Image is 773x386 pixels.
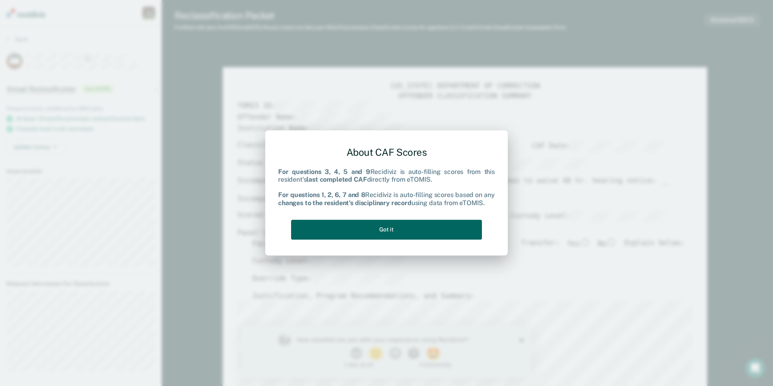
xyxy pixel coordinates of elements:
[166,22,180,34] button: 4
[36,8,49,21] img: Profile image for Kim
[55,11,242,18] div: How satisfied are you with your experience using Recidiviz?
[277,12,282,17] div: Close survey
[278,168,370,176] b: For questions 3, 4, 5 and 9
[291,220,482,240] button: Got it
[278,168,495,207] div: Recidiviz is auto-filling scores from this resident's directly from eTOMIS. Recidiviz is auto-fil...
[147,22,161,34] button: 3
[55,36,131,42] div: 1 - Not at all
[108,22,122,34] button: 1
[278,140,495,165] div: About CAF Scores
[278,199,412,207] b: changes to the resident's disciplinary record
[127,22,143,34] button: 2
[306,176,367,183] b: last completed CAF
[278,191,365,199] b: For questions 1, 2, 6, 7 and 8
[184,22,201,34] button: 5
[177,36,254,42] div: 5 - Extremely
